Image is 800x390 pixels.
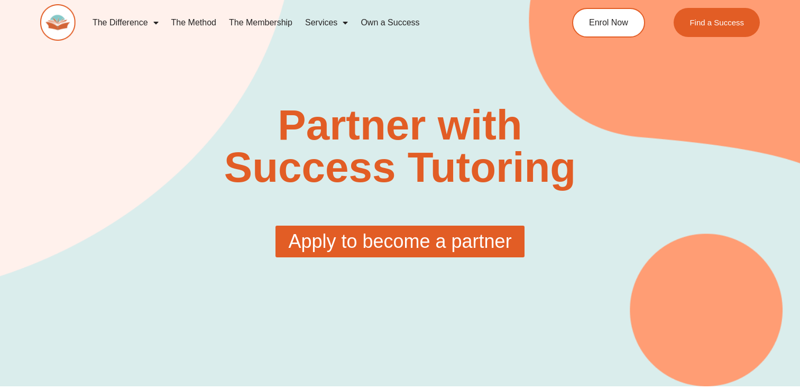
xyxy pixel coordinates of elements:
a: Find a Success [674,8,760,37]
span: Apply to become a partner [288,232,511,251]
a: Own a Success [354,11,426,35]
a: The Method [165,11,223,35]
a: The Difference [86,11,165,35]
span: Enrol Now [589,18,628,27]
a: The Membership [223,11,299,35]
a: Services [299,11,354,35]
h1: Partner with Success Tutoring [217,104,583,189]
a: Enrol Now [572,8,645,38]
a: Apply to become a partner [275,226,524,257]
span: Find a Success [690,18,744,26]
nav: Menu [86,11,531,35]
